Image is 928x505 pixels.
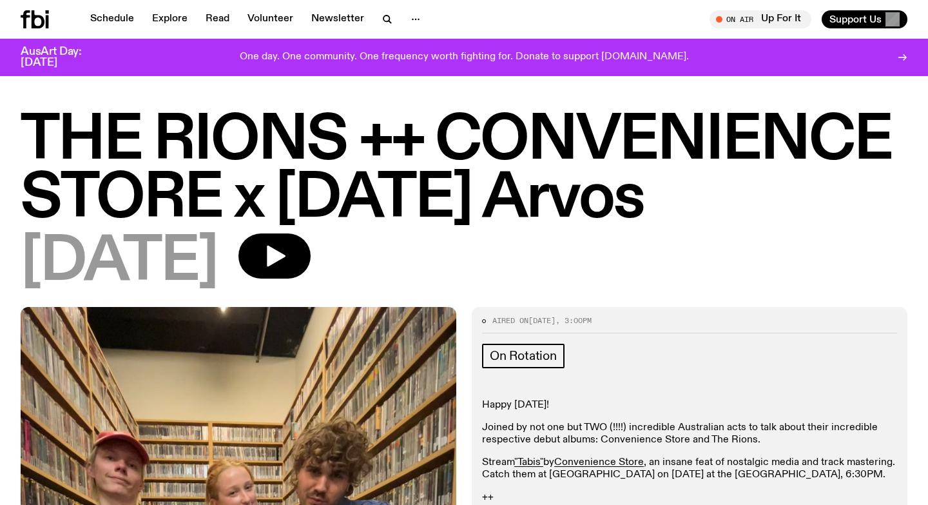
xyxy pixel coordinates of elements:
[304,10,372,28] a: Newsletter
[829,14,882,25] span: Support Us
[482,399,897,411] p: Happy [DATE]!
[21,233,218,292] span: [DATE]
[710,10,811,28] button: On AirUp For It
[240,52,689,63] p: One day. One community. One frequency worth fighting for. Donate to support [DOMAIN_NAME].
[482,344,565,368] a: On Rotation
[514,457,543,468] a: "Tabis"
[482,492,897,504] p: ++
[528,315,556,326] span: [DATE]
[490,349,557,363] span: On Rotation
[198,10,237,28] a: Read
[144,10,195,28] a: Explore
[554,457,644,468] a: Convenience Store
[482,457,897,481] p: Stream by , an insane feat of nostalgic media and track mastering. Catch them at [GEOGRAPHIC_DATA...
[482,422,897,446] p: Joined by not one but TWO (!!!!) incredible Australian acts to talk about their incredible respec...
[21,46,103,68] h3: AusArt Day: [DATE]
[240,10,301,28] a: Volunteer
[556,315,592,326] span: , 3:00pm
[82,10,142,28] a: Schedule
[492,315,528,326] span: Aired on
[21,112,907,228] h1: THE RIONS ++ CONVENIENCE STORE x [DATE] Arvos
[822,10,907,28] button: Support Us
